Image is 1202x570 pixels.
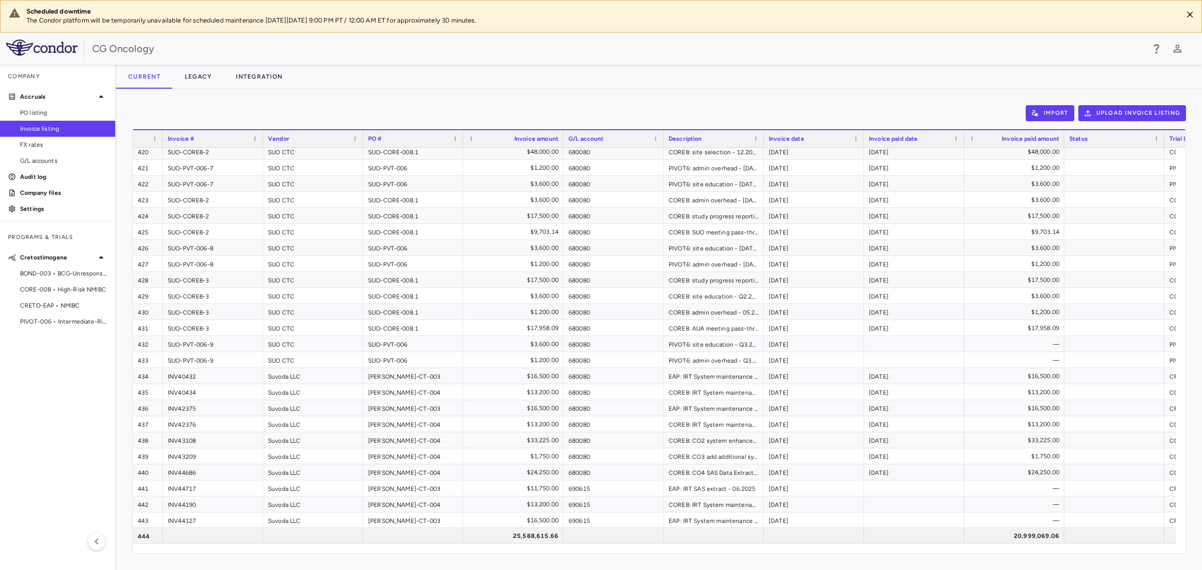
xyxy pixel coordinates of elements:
[363,336,463,352] div: SUO-PVT-006
[1002,135,1059,142] span: Invoice paid amount
[973,480,1059,496] div: —
[163,352,263,368] div: SUO-PVT-006-9
[163,320,263,336] div: SUO-CORE8-3
[769,135,804,142] span: Invoice date
[664,192,764,207] div: CORE8: admin overhead - [DATE]-[DATE]
[363,304,463,320] div: SUO-CORE-008.1
[263,304,363,320] div: SUO CTC
[133,160,163,175] div: 421
[864,240,964,255] div: [DATE]
[973,432,1059,448] div: $33,225.00
[973,304,1059,320] div: $1,200.00
[472,304,558,320] div: $1,200.00
[263,464,363,480] div: Suvoda LLC
[133,496,163,512] div: 442
[472,272,558,288] div: $17,500.00
[133,288,163,304] div: 429
[163,176,263,191] div: SUO-PVT-006-7
[263,336,363,352] div: SUO CTC
[263,272,363,288] div: SUO CTC
[133,192,163,207] div: 423
[1182,7,1197,22] button: Close
[764,368,864,384] div: [DATE]
[563,304,664,320] div: 680080
[20,124,107,133] span: Invoice listing
[133,400,163,416] div: 436
[133,448,163,464] div: 439
[563,320,664,336] div: 680080
[363,384,463,400] div: [PERSON_NAME]-CT-004
[973,528,1059,544] div: 20,999,069.06
[563,384,664,400] div: 680080
[20,156,107,165] span: G/L accounts
[20,140,107,149] span: FX rates
[163,432,263,448] div: INV43108
[664,432,764,448] div: CORE8: CO2 system enhancement for PA1 - 04.2025
[764,272,864,288] div: [DATE]
[973,384,1059,400] div: $13,200.00
[1026,105,1074,121] button: Import
[764,496,864,512] div: [DATE]
[263,224,363,239] div: SUO CTC
[133,384,163,400] div: 435
[764,384,864,400] div: [DATE]
[163,448,263,464] div: INV43209
[224,65,294,89] button: Integration
[764,416,864,432] div: [DATE]
[664,496,764,512] div: CORE8: IRT System maintenance - Q3.2025
[864,432,964,448] div: [DATE]
[472,528,558,544] div: 25,588,615.66
[864,384,964,400] div: [DATE]
[133,320,163,336] div: 431
[472,160,558,176] div: $1,200.00
[20,92,95,101] p: Accruals
[263,320,363,336] div: SUO CTC
[764,256,864,271] div: [DATE]
[263,208,363,223] div: SUO CTC
[664,464,764,480] div: CORE8: CO4 SAS Data Extract - 06.2025
[133,352,163,368] div: 433
[664,448,764,464] div: CORE8: CO3 add additional system features for PA1 - 05.2025
[764,240,864,255] div: [DATE]
[363,288,463,304] div: SUO-CORE-008.1
[563,288,664,304] div: 680080
[27,7,1174,16] div: Scheduled downtime
[368,135,382,142] span: PO #
[864,400,964,416] div: [DATE]
[363,224,463,239] div: SUO-CORE-008.1
[263,176,363,191] div: SUO CTC
[563,192,664,207] div: 680080
[163,400,263,416] div: INV42375
[973,496,1059,512] div: —
[864,272,964,288] div: [DATE]
[363,256,463,271] div: SUO-PVT-006
[764,448,864,464] div: [DATE]
[664,288,764,304] div: CORE8: site education - Q2.2025
[563,208,664,223] div: 680080
[563,512,664,528] div: 690615
[20,204,107,213] p: Settings
[20,285,107,294] span: CORE-008 • High-Risk NMIBC
[973,512,1059,528] div: —
[133,256,163,271] div: 427
[163,368,263,384] div: INV40432
[864,208,964,223] div: [DATE]
[263,352,363,368] div: SUO CTC
[133,512,163,528] div: 443
[864,368,964,384] div: [DATE]
[472,288,558,304] div: $3,600.00
[864,144,964,159] div: [DATE]
[263,144,363,159] div: SUO CTC
[973,240,1059,256] div: $3,600.00
[163,224,263,239] div: SUO-CORE8-2
[163,240,263,255] div: SUO-PVT-006-8
[20,301,107,310] span: CRETO-EAP • NMIBC
[363,192,463,207] div: SUO-CORE-008.1
[363,480,463,496] div: [PERSON_NAME]-CT-003
[163,512,263,528] div: INV44127
[6,40,78,56] img: logo-full-SnFGN8VE.png
[664,512,764,528] div: EAP: IRT System maintenance - Q3.2025
[864,192,964,207] div: [DATE]
[363,352,463,368] div: SUO-PVT-006
[472,176,558,192] div: $3,600.00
